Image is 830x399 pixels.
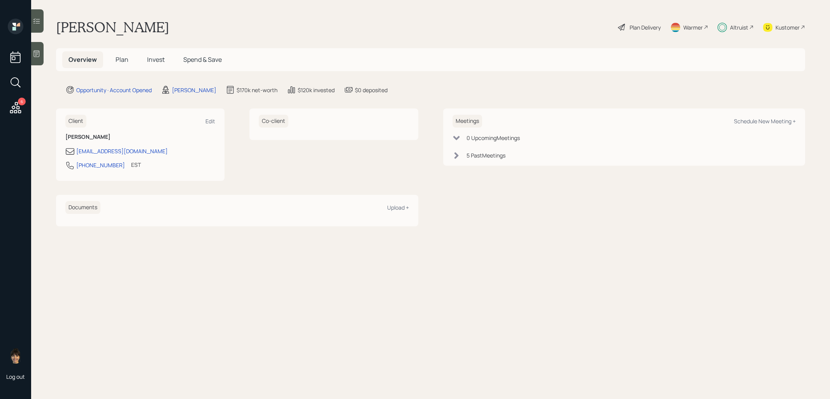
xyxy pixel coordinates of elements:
div: $120k invested [298,86,335,94]
h6: Co-client [259,115,288,128]
div: [EMAIL_ADDRESS][DOMAIN_NAME] [76,147,168,155]
h6: [PERSON_NAME] [65,134,215,140]
div: Upload + [387,204,409,211]
h1: [PERSON_NAME] [56,19,169,36]
div: Opportunity · Account Opened [76,86,152,94]
h6: Client [65,115,86,128]
div: $0 deposited [355,86,388,94]
span: Invest [147,55,165,64]
div: Schedule New Meeting + [734,117,796,125]
div: 5 Past Meeting s [467,151,505,159]
img: treva-nostdahl-headshot.png [8,348,23,364]
div: 6 [18,98,26,105]
div: [PERSON_NAME] [172,86,216,94]
span: Spend & Save [183,55,222,64]
div: Edit [205,117,215,125]
div: [PHONE_NUMBER] [76,161,125,169]
div: EST [131,161,141,169]
span: Plan [116,55,128,64]
div: Log out [6,373,25,380]
div: Plan Delivery [630,23,661,31]
div: Kustomer [776,23,800,31]
h6: Meetings [453,115,482,128]
span: Overview [68,55,97,64]
div: 0 Upcoming Meeting s [467,134,520,142]
h6: Documents [65,201,100,214]
div: $170k net-worth [237,86,277,94]
div: Warmer [683,23,703,31]
div: Altruist [730,23,748,31]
